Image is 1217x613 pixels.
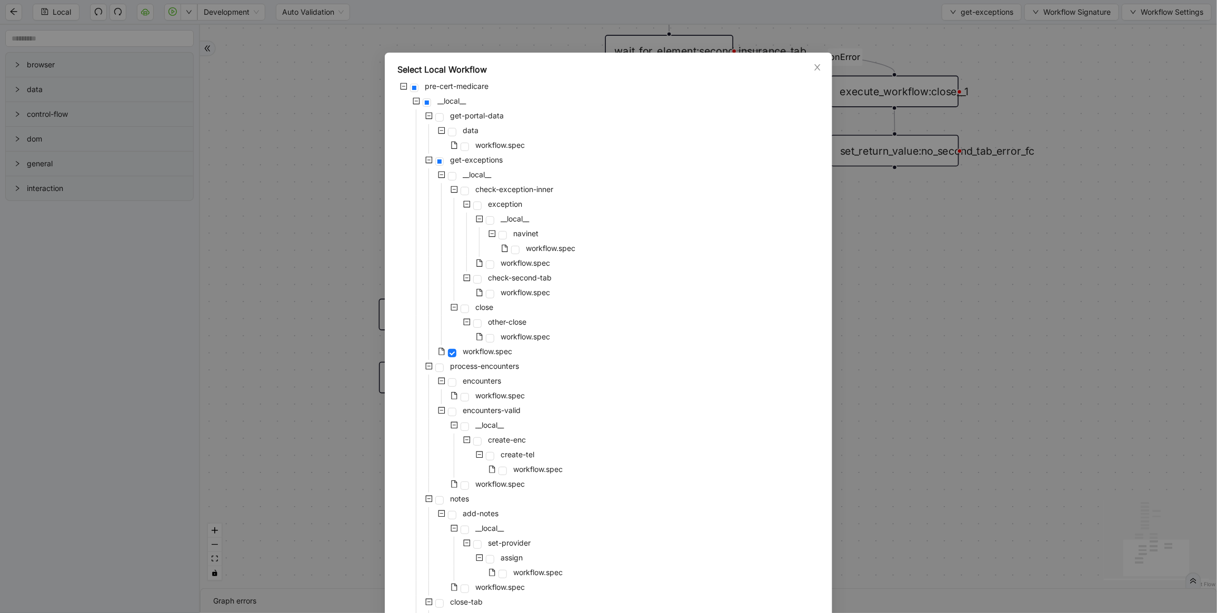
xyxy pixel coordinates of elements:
[425,495,433,503] span: minus-square
[451,142,458,149] span: file
[511,463,565,476] span: workflow.spec
[448,154,505,166] span: get-exceptions
[488,230,496,237] span: minus-square
[476,215,483,223] span: minus-square
[513,465,563,474] span: workflow.spec
[438,407,445,414] span: minus-square
[476,259,483,267] span: file
[400,83,407,90] span: minus-square
[501,258,550,267] span: workflow.spec
[524,242,577,255] span: workflow.spec
[451,304,458,311] span: minus-square
[513,568,563,577] span: workflow.spec
[448,493,471,505] span: notes
[488,199,522,208] span: exception
[450,597,483,606] span: close-tab
[425,112,433,119] span: minus-square
[488,466,496,473] span: file
[488,273,552,282] span: check-second-tab
[461,375,503,387] span: encounters
[463,436,471,444] span: minus-square
[463,539,471,547] span: minus-square
[813,63,822,72] span: close
[438,127,445,134] span: minus-square
[437,96,466,105] span: __local__
[473,183,555,196] span: check-exception-inner
[451,525,458,532] span: minus-square
[461,345,514,358] span: workflow.spec
[476,333,483,340] span: file
[475,391,525,400] span: workflow.spec
[473,389,527,402] span: workflow.spec
[476,554,483,561] span: minus-square
[488,317,526,326] span: other-close
[451,421,458,429] span: minus-square
[438,377,445,385] span: minus-square
[486,272,554,284] span: check-second-tab
[425,82,488,91] span: pre-cert-medicare
[450,494,469,503] span: notes
[486,316,528,328] span: other-close
[451,480,458,488] span: file
[397,63,820,76] div: Select Local Workflow
[488,569,496,576] span: file
[501,332,550,341] span: workflow.spec
[498,257,552,269] span: workflow.spec
[461,124,481,137] span: data
[425,598,433,606] span: minus-square
[498,551,525,564] span: assign
[476,289,483,296] span: file
[498,286,552,299] span: workflow.spec
[473,419,506,431] span: __local__
[501,553,523,562] span: assign
[498,213,531,225] span: __local__
[450,111,504,120] span: get-portal-data
[475,140,525,149] span: workflow.spec
[463,406,521,415] span: encounters-valid
[423,80,491,93] span: pre-cert-medicare
[501,245,508,252] span: file
[425,363,433,370] span: minus-square
[450,361,519,370] span: process-encounters
[475,185,553,194] span: check-exception-inner
[461,168,493,181] span: __local__
[463,318,471,326] span: minus-square
[438,171,445,178] span: minus-square
[463,347,512,356] span: workflow.spec
[473,139,527,152] span: workflow.spec
[463,200,471,208] span: minus-square
[435,95,468,107] span: __local__
[475,524,504,532] span: __local__
[463,126,478,135] span: data
[425,156,433,164] span: minus-square
[448,109,506,122] span: get-portal-data
[476,451,483,458] span: minus-square
[461,404,523,417] span: encounters-valid
[463,509,498,518] span: add-notes
[486,198,524,210] span: exception
[450,155,503,164] span: get-exceptions
[461,507,501,520] span: add-notes
[498,330,552,343] span: workflow.spec
[486,434,528,446] span: create-enc
[448,360,521,373] span: process-encounters
[463,170,491,179] span: __local__
[463,376,501,385] span: encounters
[498,448,536,461] span: create-tel
[473,581,527,594] span: workflow.spec
[438,348,445,355] span: file
[451,584,458,591] span: file
[451,392,458,399] span: file
[473,301,495,314] span: close
[511,566,565,579] span: workflow.spec
[488,538,531,547] span: set-provider
[501,450,534,459] span: create-tel
[475,582,525,591] span: workflow.spec
[438,510,445,517] span: minus-square
[448,596,485,608] span: close-tab
[473,522,506,535] span: __local__
[511,227,541,240] span: navinet
[475,303,493,311] span: close
[501,288,550,297] span: workflow.spec
[488,435,526,444] span: create-enc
